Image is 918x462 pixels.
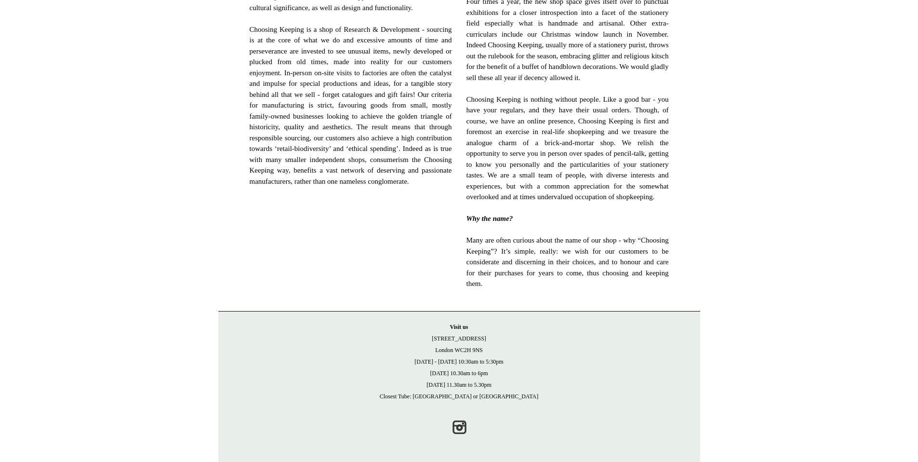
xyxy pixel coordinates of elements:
a: Instagram [449,417,470,438]
strong: Visit us [450,324,468,330]
p: [STREET_ADDRESS] London WC2H 9NS [DATE] - [DATE] 10:30am to 5:30pm [DATE] 10.30am to 6pm [DATE] 1... [228,321,691,402]
span: Why the name? [466,215,513,222]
